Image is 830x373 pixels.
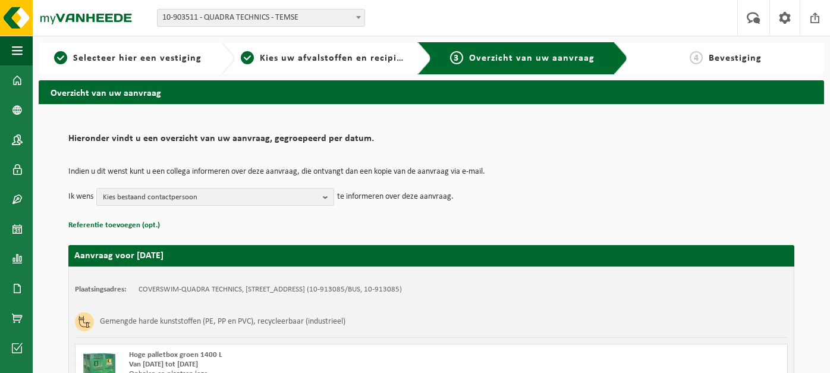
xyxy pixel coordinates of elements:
[100,312,345,331] h3: Gemengde harde kunststoffen (PE, PP en PVC), recycleerbaar (industrieel)
[45,51,211,65] a: 1Selecteer hier een vestiging
[96,188,334,206] button: Kies bestaand contactpersoon
[73,54,202,63] span: Selecteer hier een vestiging
[469,54,595,63] span: Overzicht van uw aanvraag
[54,51,67,64] span: 1
[158,10,364,26] span: 10-903511 - QUADRA TECHNICS - TEMSE
[709,54,762,63] span: Bevestiging
[139,285,402,294] td: COVERSWIM-QUADRA TECHNICS, [STREET_ADDRESS] (10-913085/BUS, 10-913085)
[68,188,93,206] p: Ik wens
[68,168,794,176] p: Indien u dit wenst kunt u een collega informeren over deze aanvraag, die ontvangt dan een kopie v...
[241,51,254,64] span: 2
[75,286,127,293] strong: Plaatsingsadres:
[260,54,423,63] span: Kies uw afvalstoffen en recipiënten
[103,189,318,206] span: Kies bestaand contactpersoon
[68,218,160,233] button: Referentie toevoegen (opt.)
[690,51,703,64] span: 4
[241,51,407,65] a: 2Kies uw afvalstoffen en recipiënten
[68,134,794,150] h2: Hieronder vindt u een overzicht van uw aanvraag, gegroepeerd per datum.
[157,9,365,27] span: 10-903511 - QUADRA TECHNICS - TEMSE
[450,51,463,64] span: 3
[337,188,454,206] p: te informeren over deze aanvraag.
[39,80,824,104] h2: Overzicht van uw aanvraag
[129,351,222,359] span: Hoge palletbox groen 1400 L
[129,361,198,368] strong: Van [DATE] tot [DATE]
[74,251,164,261] strong: Aanvraag voor [DATE]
